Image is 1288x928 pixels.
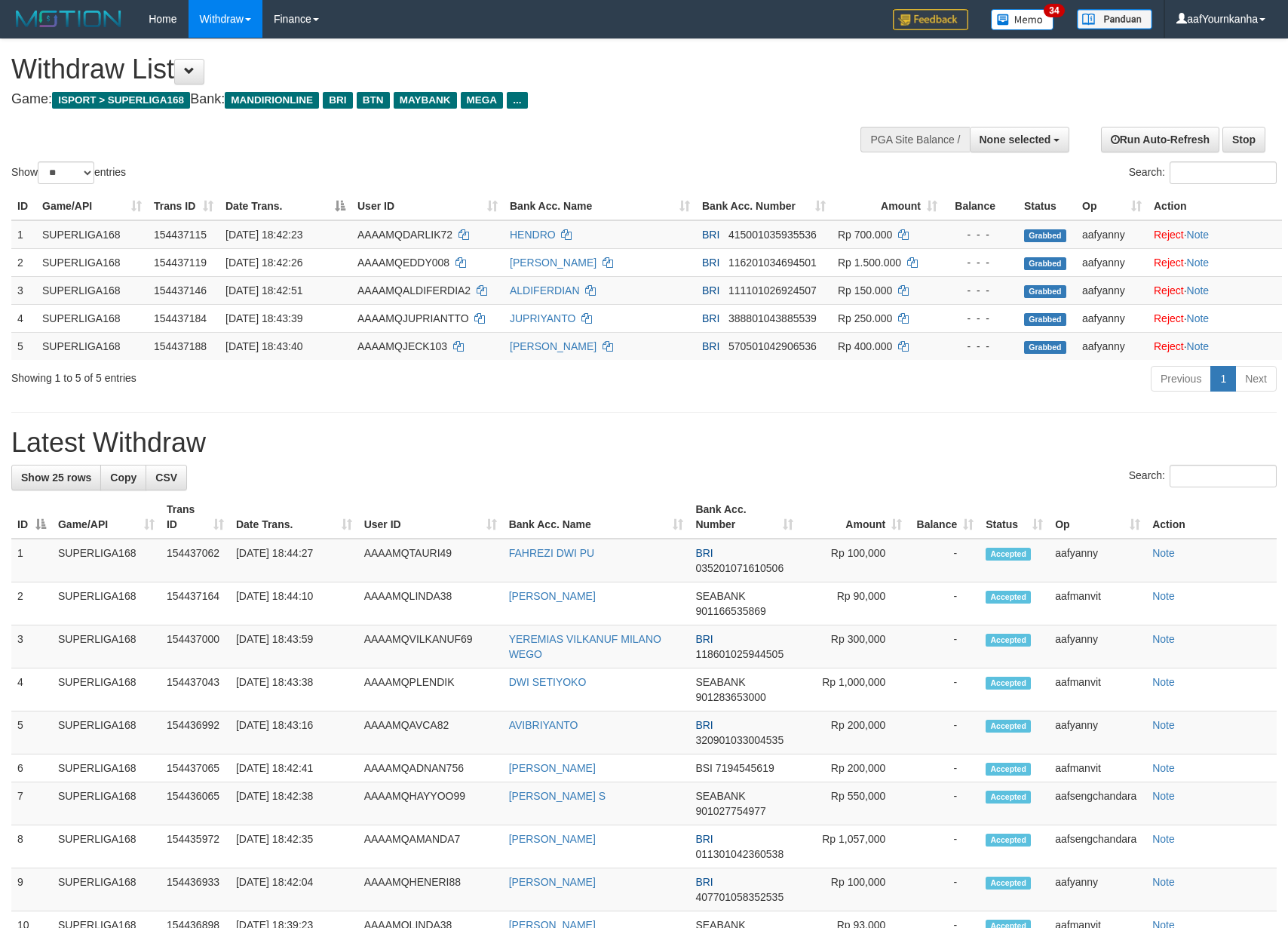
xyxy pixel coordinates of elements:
[1152,833,1175,845] a: Note
[358,825,503,868] td: AAAAMQAMANDA7
[11,248,36,276] td: 2
[154,257,207,269] span: 154437119
[980,496,1049,539] th: Status: activate to sort column ascending
[509,590,596,602] a: [PERSON_NAME]
[11,332,36,360] td: 5
[799,782,908,825] td: Rp 550,000
[323,92,352,109] span: BRI
[799,754,908,782] td: Rp 200,000
[1024,257,1066,270] span: Grabbed
[908,868,980,911] td: -
[799,825,908,868] td: Rp 1,057,000
[1076,332,1148,360] td: aafyanny
[36,192,148,220] th: Game/API: activate to sort column ascending
[695,762,713,774] span: BSI
[161,539,230,582] td: 154437062
[1049,625,1146,668] td: aafyanny
[161,868,230,911] td: 154436933
[1152,547,1175,559] a: Note
[11,496,52,539] th: ID: activate to sort column descending
[161,496,230,539] th: Trans ID: activate to sort column ascending
[358,582,503,625] td: AAAAMQLINDA38
[1044,4,1064,17] span: 34
[1154,257,1184,269] a: Reject
[986,877,1031,890] span: Accepted
[11,582,52,625] td: 2
[728,284,817,297] span: Copy 111101026924507 to clipboard
[695,848,784,860] span: Copy 011301042360538 to clipboard
[1187,312,1210,324] a: Note
[161,582,230,625] td: 154437164
[1148,276,1282,304] td: ·
[11,428,1277,458] h1: Latest Withdraw
[351,192,504,220] th: User ID: activate to sort column ascending
[11,192,36,220] th: ID
[225,257,302,269] span: [DATE] 18:42:26
[52,582,161,625] td: SUPERLIGA168
[838,284,892,297] span: Rp 150.000
[357,229,452,241] span: AAAAMQDARLIK72
[1152,876,1175,888] a: Note
[154,340,207,352] span: 154437188
[838,340,892,352] span: Rp 400.000
[357,284,471,297] span: AAAAMQALDIFERDIA2
[1170,161,1277,184] input: Search:
[509,762,596,774] a: [PERSON_NAME]
[161,754,230,782] td: 154437065
[695,547,713,559] span: BRI
[1222,127,1265,152] a: Stop
[702,257,719,269] span: BRI
[52,668,161,711] td: SUPERLIGA168
[509,719,578,731] a: AVIBRIYANTO
[1076,192,1148,220] th: Op: activate to sort column ascending
[695,719,713,731] span: BRI
[970,127,1070,152] button: None selected
[509,633,661,660] a: YEREMIAS VILKANUF MILANO WEGO
[358,711,503,754] td: AAAAMQAVCA82
[11,54,844,85] h1: Withdraw List
[908,782,980,825] td: -
[358,668,503,711] td: AAAAMQPLENDIK
[1129,465,1277,487] label: Search:
[702,229,719,241] span: BRI
[702,312,719,324] span: BRI
[860,127,969,152] div: PGA Site Balance /
[509,833,596,845] a: [PERSON_NAME]
[230,711,358,754] td: [DATE] 18:43:16
[154,284,207,297] span: 154437146
[161,668,230,711] td: 154437043
[908,582,980,625] td: -
[11,825,52,868] td: 8
[509,790,606,802] a: [PERSON_NAME] S
[695,876,713,888] span: BRI
[358,754,503,782] td: AAAAMQADNAN756
[225,92,319,109] span: MANDIRIONLINE
[394,92,457,109] span: MAYBANK
[358,539,503,582] td: AAAAMQTAURI49
[695,833,713,845] span: BRI
[689,496,799,539] th: Bank Acc. Number: activate to sort column ascending
[838,257,901,269] span: Rp 1.500.000
[52,868,161,911] td: SUPERLIGA168
[11,92,844,107] h4: Game: Bank:
[510,312,575,324] a: JUPRIYANTO
[504,192,696,220] th: Bank Acc. Name: activate to sort column ascending
[986,834,1031,847] span: Accepted
[1152,633,1175,645] a: Note
[357,257,449,269] span: AAAAMQEDDY008
[695,676,745,688] span: SEABANK
[1049,539,1146,582] td: aafyanny
[358,782,503,825] td: AAAAMQHAYYOO99
[510,229,556,241] a: HENDRO
[838,312,892,324] span: Rp 250.000
[908,625,980,668] td: -
[1049,868,1146,911] td: aafyanny
[52,711,161,754] td: SUPERLIGA168
[11,220,36,249] td: 1
[1076,248,1148,276] td: aafyanny
[1148,332,1282,360] td: ·
[908,668,980,711] td: -
[155,472,177,484] span: CSV
[1148,304,1282,332] td: ·
[230,868,358,911] td: [DATE] 18:42:04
